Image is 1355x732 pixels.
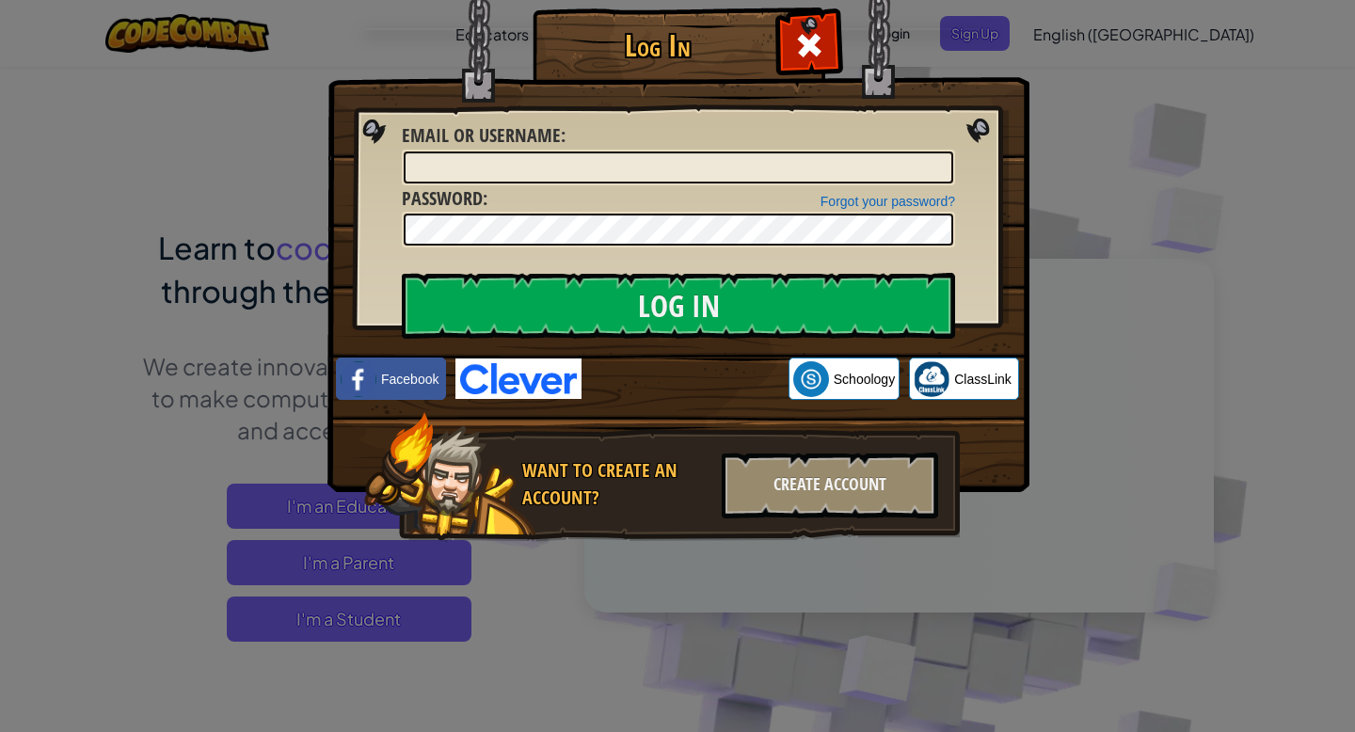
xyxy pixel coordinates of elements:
[402,185,487,213] label: :
[834,370,895,389] span: Schoology
[522,457,710,511] div: Want to create an account?
[821,194,955,209] a: Forgot your password?
[402,122,566,150] label: :
[537,29,777,62] h1: Log In
[914,361,949,397] img: classlink-logo-small.png
[381,370,438,389] span: Facebook
[793,361,829,397] img: schoology.png
[402,185,483,211] span: Password
[341,361,376,397] img: facebook_small.png
[722,453,938,518] div: Create Account
[954,370,1012,389] span: ClassLink
[402,273,955,339] input: Log In
[402,122,561,148] span: Email or Username
[582,358,789,400] iframe: Sign in with Google Button
[455,358,582,399] img: clever-logo-blue.png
